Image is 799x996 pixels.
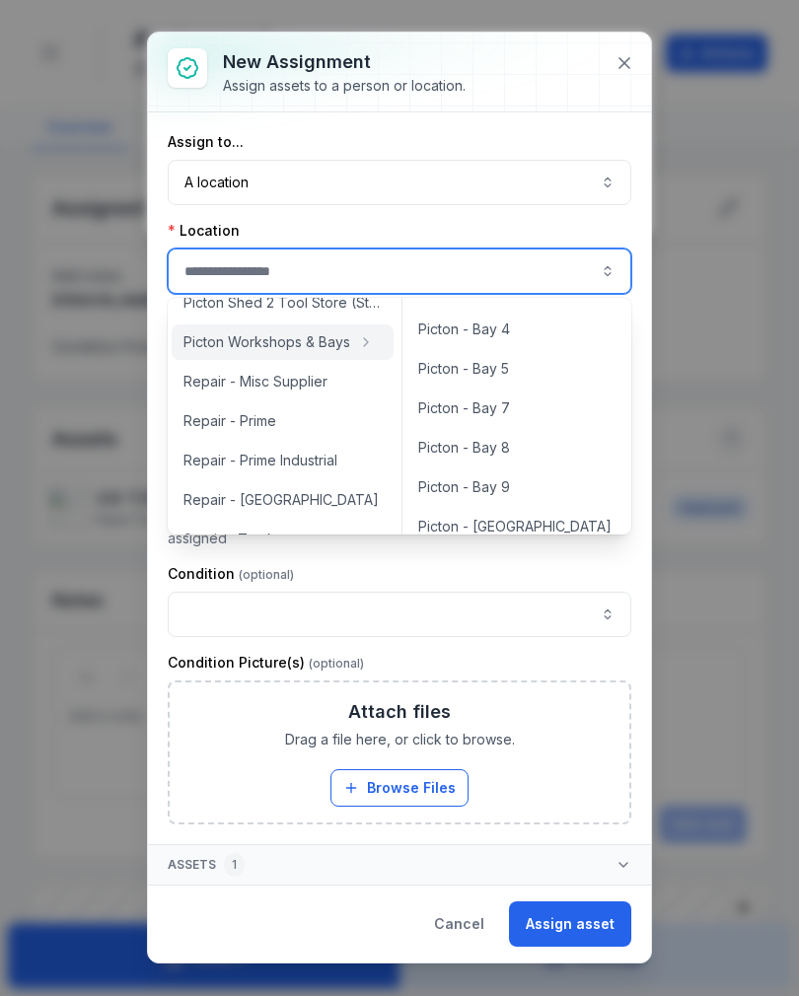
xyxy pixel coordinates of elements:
span: Picton Workshops & Bays [183,332,350,352]
label: Condition [168,564,294,584]
span: Picton - Bay 7 [418,398,510,418]
span: Picton - Bay 9 [418,477,510,497]
button: Assets1 [148,845,651,885]
label: Location [168,221,240,241]
span: Assets [168,853,245,877]
button: Browse Files [330,769,469,807]
span: Repair - [GEOGRAPHIC_DATA] [183,490,379,510]
button: A location [168,160,631,205]
button: Assign asset [509,901,631,947]
span: Drag a file here, or click to browse. [285,730,515,749]
button: Cancel [417,901,501,947]
span: Repair - Prime Industrial [183,451,337,470]
span: Picton - Bay 5 [418,359,509,379]
h3: New assignment [223,48,466,76]
span: Repair - Prime [183,411,276,431]
div: 1 [224,853,245,877]
label: Assign to... [168,132,244,152]
span: Picton Shed 2 Tool Store (Storage) [183,293,382,313]
span: Repair - Misc Supplier [183,372,327,391]
span: Picton - Bay 8 [418,438,510,458]
span: Picton - [GEOGRAPHIC_DATA] [418,517,612,536]
h3: Attach files [348,698,451,726]
label: Condition Picture(s) [168,653,364,673]
div: Assign assets to a person or location. [223,76,466,96]
span: Service Trucks [183,530,282,549]
span: Picton - Bay 4 [418,320,510,339]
